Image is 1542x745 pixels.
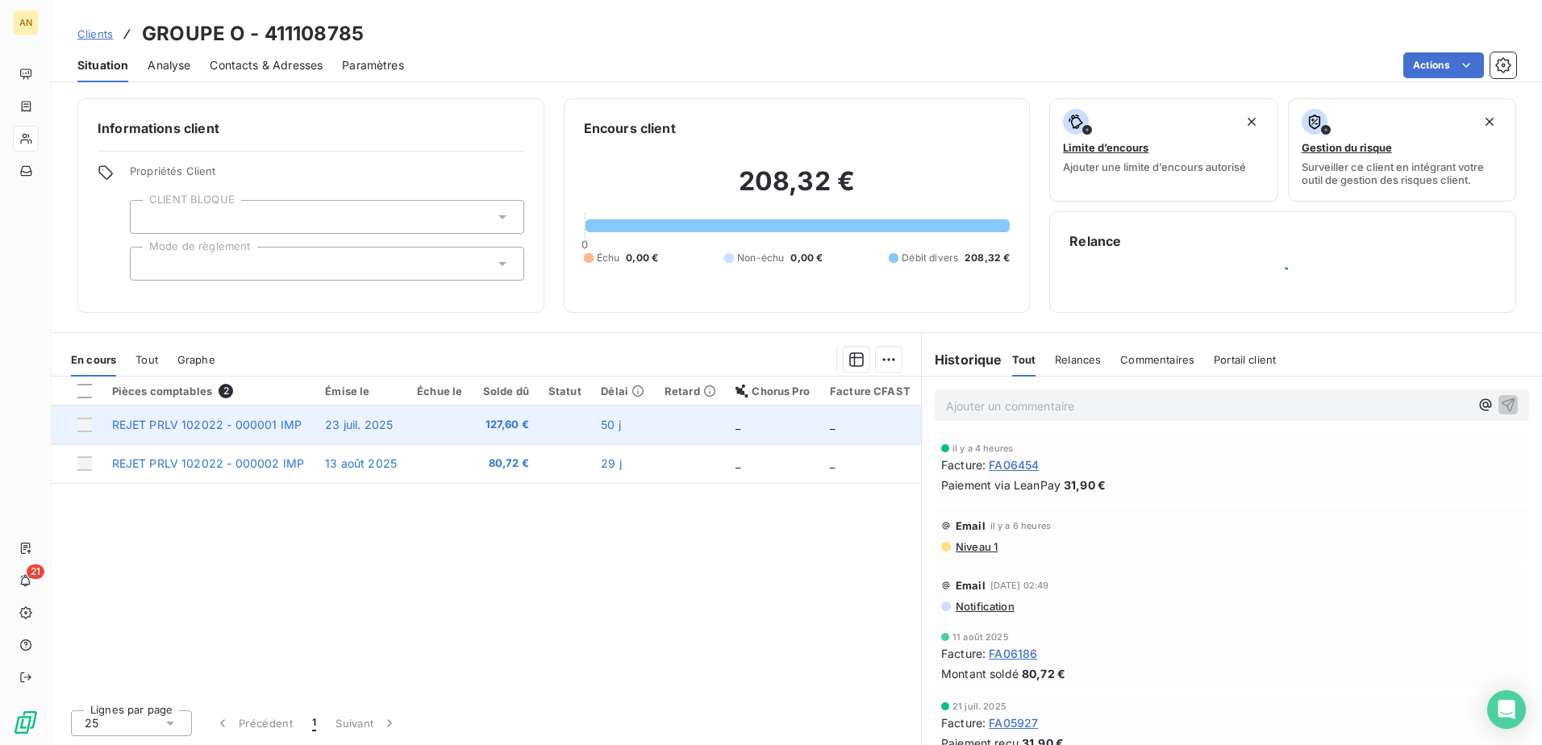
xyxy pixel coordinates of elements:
span: 25 [85,715,98,731]
span: Non-échu [737,251,784,265]
span: _ [736,456,740,470]
h3: GROUPE O - 411108785 [142,19,364,48]
span: 0,00 € [626,251,658,265]
span: Situation [77,57,128,73]
div: Retard [665,385,717,397]
span: Surveiller ce client en intégrant votre outil de gestion des risques client. [1302,160,1502,186]
button: Actions [1403,52,1484,78]
span: 208,32 € [965,251,1010,265]
span: [DATE] 02:49 [990,581,1049,590]
h6: Informations client [98,119,524,138]
div: Open Intercom Messenger [1487,690,1526,729]
span: _ [830,418,835,431]
span: FA06186 [989,645,1037,662]
button: Gestion du risqueSurveiller ce client en intégrant votre outil de gestion des risques client. [1288,98,1516,202]
button: 1 [302,706,326,740]
span: 21 [27,564,44,579]
button: Précédent [205,706,302,740]
span: 0,00 € [790,251,823,265]
h6: Relance [1069,231,1496,251]
span: Tout [135,353,158,366]
h6: Encours client [584,119,676,138]
span: Niveau 1 [954,540,998,553]
div: AN [13,10,39,35]
span: 21 juil. 2025 [952,701,1006,711]
img: Logo LeanPay [13,710,39,735]
span: Ajouter une limite d’encours autorisé [1063,160,1246,173]
a: Clients [77,26,113,42]
span: Facture : [941,645,986,662]
span: Échu [597,251,620,265]
span: REJET PRLV 102022 - 000002 IMP [112,456,305,470]
span: 127,60 € [482,417,529,433]
span: 23 juil. 2025 [325,418,393,431]
span: Analyse [148,57,190,73]
div: Émise le [325,385,398,397]
span: _ [830,456,835,470]
span: Débit divers [902,251,958,265]
span: Contacts & Adresses [210,57,323,73]
span: Email [956,579,986,592]
button: Limite d’encoursAjouter une limite d’encours autorisé [1049,98,1277,202]
span: Montant soldé [941,665,1019,682]
span: Paiement via LeanPay [941,477,1061,493]
span: Commentaires [1120,353,1194,366]
span: il y a 6 heures [990,521,1051,531]
div: Statut [548,385,581,397]
span: 50 j [601,418,621,431]
span: 80,72 € [482,456,529,472]
span: Graphe [177,353,215,366]
span: 29 j [601,456,622,470]
span: 2 [219,384,233,398]
span: Limite d’encours [1063,141,1148,154]
div: Chorus Pro [736,385,811,397]
span: Notification [954,600,1015,613]
div: Pièces comptables [112,384,306,398]
span: Tout [1012,353,1036,366]
span: _ [736,418,740,431]
input: Ajouter une valeur [144,256,156,271]
span: Clients [77,27,113,40]
span: Portail client [1214,353,1276,366]
span: 0 [581,238,588,251]
span: Facture : [941,714,986,731]
span: Relances [1055,353,1101,366]
span: 1 [312,715,316,731]
span: 31,90 € [1064,477,1106,493]
span: 11 août 2025 [952,632,1009,642]
div: Délai [601,385,644,397]
h2: 208,32 € [584,165,1011,214]
input: Ajouter une valeur [144,210,156,224]
span: Email [956,519,986,532]
span: En cours [71,353,116,366]
span: 80,72 € [1022,665,1065,682]
span: il y a 4 heures [952,443,1013,453]
span: 13 août 2025 [325,456,397,470]
span: FA06454 [989,456,1039,473]
span: Facture : [941,456,986,473]
button: Suivant [326,706,407,740]
div: Solde dû [482,385,529,397]
span: FA05927 [989,714,1038,731]
span: REJET PRLV 102022 - 000001 IMP [112,418,302,431]
span: Gestion du risque [1302,141,1392,154]
h6: Historique [922,350,1002,369]
div: Échue le [417,385,463,397]
div: Facture CFAST [830,385,911,397]
span: Paramètres [342,57,404,73]
span: Propriétés Client [130,164,524,187]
